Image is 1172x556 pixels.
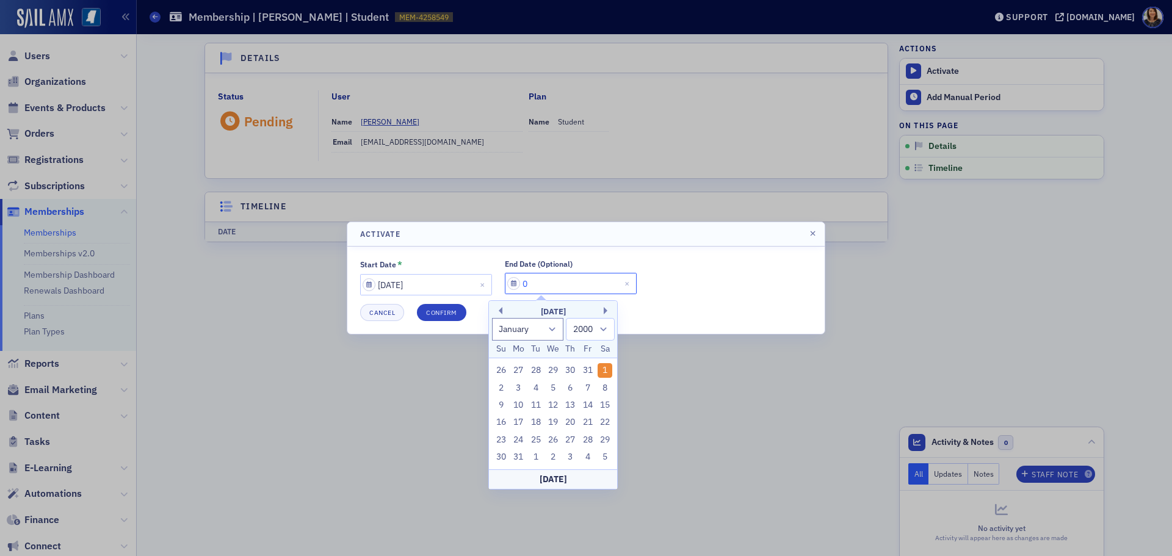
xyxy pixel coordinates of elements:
div: End Date (Optional) [505,259,573,269]
div: Choose Wednesday, January 12th, 2000 [546,398,560,413]
abbr: This field is required [397,259,402,270]
div: Choose Saturday, January 15th, 2000 [598,398,612,413]
div: Choose Thursday, January 6th, 2000 [563,381,578,395]
div: Choose Friday, January 21st, 2000 [581,415,595,430]
div: Choose Sunday, December 26th, 1999 [494,363,508,378]
div: Choose Monday, January 10th, 2000 [511,398,526,413]
div: Start Date [360,260,396,269]
div: Choose Sunday, January 2nd, 2000 [494,381,508,395]
div: Choose Tuesday, January 11th, 2000 [529,398,543,413]
div: Choose Monday, January 31st, 2000 [511,450,526,464]
div: Choose Thursday, February 3rd, 2000 [563,450,578,464]
div: Choose Monday, December 27th, 1999 [511,363,526,378]
input: MM/DD/YYYY [360,274,492,295]
div: Choose Wednesday, February 2nd, 2000 [546,450,560,464]
button: Close [620,273,637,294]
div: Choose Tuesday, January 25th, 2000 [529,433,543,447]
div: Choose Thursday, December 30th, 1999 [563,363,578,378]
button: Close [476,274,492,295]
div: Choose Saturday, January 29th, 2000 [598,433,612,447]
div: month 2000-01 [493,362,614,466]
div: Tu [529,342,543,356]
input: MM/DD/YYYY [505,273,637,294]
button: Previous Month [495,307,502,314]
div: Choose Friday, February 4th, 2000 [581,450,595,464]
div: Fr [581,342,595,356]
button: Cancel [360,304,404,321]
div: Choose Friday, January 28th, 2000 [581,433,595,447]
div: Choose Saturday, January 1st, 2000 [598,363,612,378]
div: Choose Saturday, January 22nd, 2000 [598,415,612,430]
div: Choose Monday, January 24th, 2000 [511,433,526,447]
div: Choose Sunday, January 30th, 2000 [494,450,508,464]
div: Choose Friday, January 7th, 2000 [581,381,595,395]
div: Choose Sunday, January 9th, 2000 [494,398,508,413]
div: Choose Thursday, January 13th, 2000 [563,398,578,413]
div: Su [494,342,508,356]
div: Th [563,342,578,356]
div: Choose Friday, December 31st, 1999 [581,363,595,378]
div: Choose Tuesday, January 18th, 2000 [529,415,543,430]
div: Choose Wednesday, December 29th, 1999 [546,363,560,378]
div: Choose Tuesday, February 1st, 2000 [529,450,543,464]
h4: Activate [360,228,400,239]
div: Choose Monday, January 3rd, 2000 [511,381,526,395]
button: Confirm [417,304,466,321]
div: Choose Thursday, January 27th, 2000 [563,433,578,447]
div: Choose Monday, January 17th, 2000 [511,415,526,430]
button: Next Month [604,307,611,314]
div: [DATE] [489,469,617,489]
div: Choose Sunday, January 23rd, 2000 [494,433,508,447]
div: We [546,342,560,356]
div: [DATE] [489,306,617,318]
div: Sa [598,342,612,356]
div: Choose Friday, January 14th, 2000 [581,398,595,413]
div: Choose Tuesday, January 4th, 2000 [529,381,543,395]
div: Choose Saturday, January 8th, 2000 [598,381,612,395]
div: Choose Wednesday, January 19th, 2000 [546,415,560,430]
div: Mo [511,342,526,356]
div: Choose Wednesday, January 5th, 2000 [546,381,560,395]
div: Choose Tuesday, December 28th, 1999 [529,363,543,378]
div: Choose Wednesday, January 26th, 2000 [546,433,560,447]
div: Choose Sunday, January 16th, 2000 [494,415,508,430]
div: Choose Thursday, January 20th, 2000 [563,415,578,430]
div: Choose Saturday, February 5th, 2000 [598,450,612,464]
